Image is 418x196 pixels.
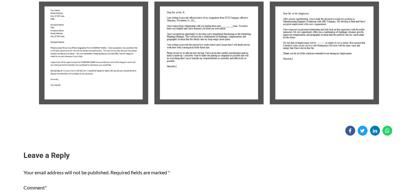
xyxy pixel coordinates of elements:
a: Share on Twitter [358,126,368,136]
p: Your email address will not be published. Required fields are marked * [24,168,395,177]
label: Comment [24,185,47,190]
h3: Leave a Reply [24,150,395,161]
a: Share on WhatsApp [382,126,392,136]
a: Share on Facebook [345,126,355,136]
a: Share on Linkedin [370,126,380,136]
